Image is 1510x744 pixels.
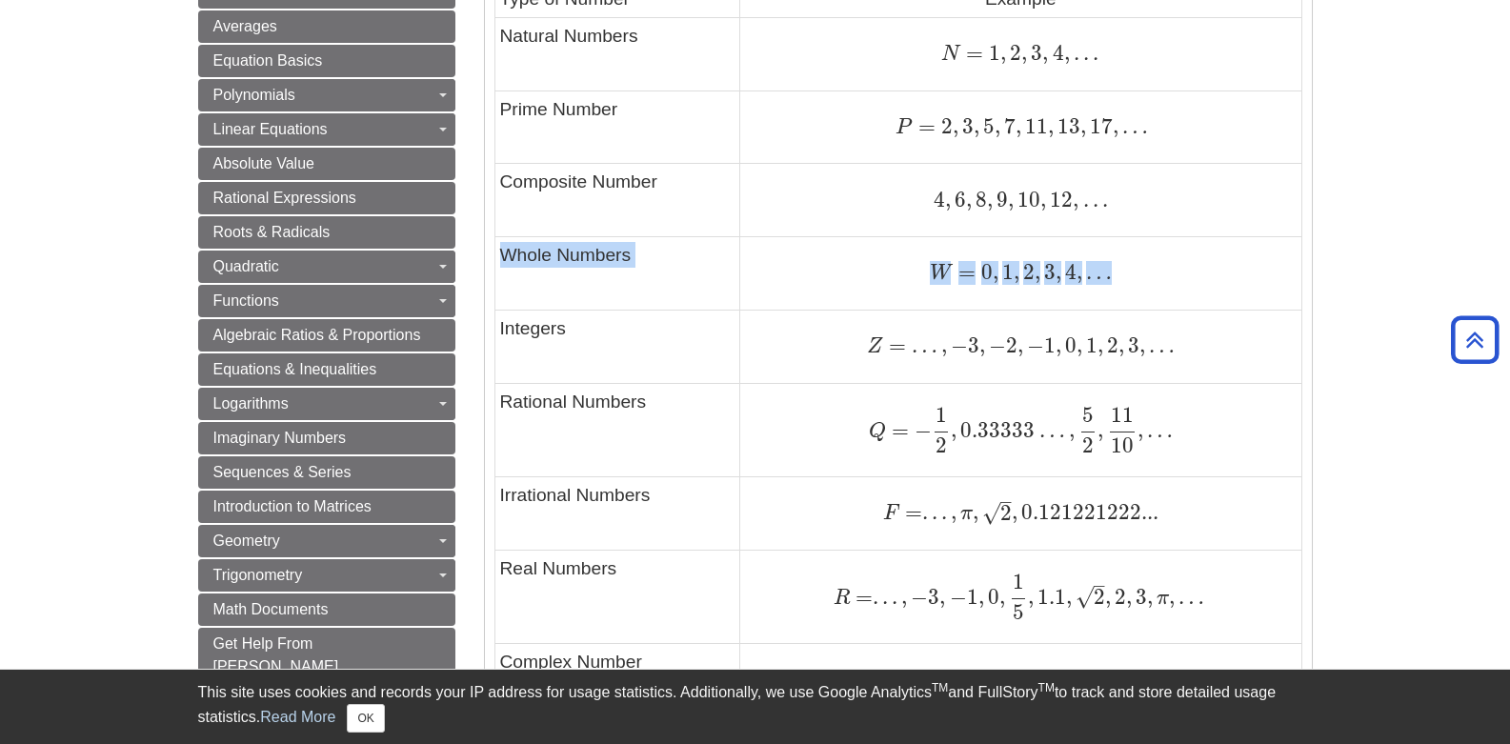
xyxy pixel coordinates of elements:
[982,500,1000,526] span: √
[198,388,455,420] a: Logarithms
[213,567,303,583] span: Trigonometry
[1042,40,1048,66] span: ,
[1000,500,1012,526] span: 2
[983,40,1000,66] span: 1
[1061,259,1077,285] span: 4
[979,113,995,139] span: 5
[213,601,329,617] span: Math Documents
[213,361,377,377] span: Equations & Inequalities
[937,332,947,358] span: ,
[993,187,1008,212] span: 9
[1097,417,1103,443] span: ,
[1027,40,1042,66] span: 3
[873,584,878,610] span: .
[213,121,328,137] span: Linear Equations
[1118,332,1124,358] span: ,
[897,584,907,610] span: ,
[198,79,455,111] a: Polynomials
[494,237,740,311] td: Whole Numbers
[951,417,956,443] span: ,
[896,117,913,138] span: P
[1145,332,1175,358] span: …
[934,187,945,212] span: 4
[1082,432,1094,458] span: 2
[1000,40,1006,66] span: ,
[947,332,968,358] span: −
[1082,332,1097,358] span: 1
[953,259,976,285] span: =
[906,332,937,358] span: …
[936,402,947,428] span: 1
[1073,187,1078,212] span: ,
[1175,584,1204,610] span: …
[1016,113,1021,139] span: ,
[1048,113,1054,139] span: ,
[494,90,740,164] td: Prime Number
[1098,187,1108,212] span: .
[213,190,356,206] span: Rational Expressions
[993,259,998,285] span: ,
[888,584,897,610] span: .
[1023,332,1044,358] span: −
[1082,402,1094,428] span: 5
[1089,40,1098,66] span: .
[198,559,455,592] a: Trigonometry
[956,417,1035,443] span: 0.33333
[984,584,999,610] span: 0
[941,44,960,65] span: N
[945,187,951,212] span: ,
[213,395,289,412] span: Logarithms
[913,113,936,139] span: =
[1111,402,1134,428] span: 11
[1076,584,1094,610] span: √
[1143,417,1173,443] span: …
[972,187,987,212] span: 8
[886,417,909,443] span: =
[1070,40,1079,66] span: .
[1064,40,1070,66] span: ,
[198,113,455,146] a: Linear Equations
[1111,432,1134,458] span: 10
[494,17,740,90] td: Natural Numbers
[973,499,978,525] span: ,
[1077,259,1082,285] span: ,
[213,635,339,674] span: Get Help From [PERSON_NAME]
[1000,489,1012,514] span: –
[198,628,455,683] a: Get Help From [PERSON_NAME]
[198,456,455,489] a: Sequences & Series
[1094,584,1105,610] span: 2
[1038,681,1055,694] sup: TM
[1065,417,1075,443] span: ,
[1139,332,1145,358] span: ,
[1013,599,1024,625] span: 5
[1006,40,1021,66] span: 2
[198,182,455,214] a: Rational Expressions
[928,499,937,525] span: .
[936,432,947,458] span: 2
[213,224,331,240] span: Roots & Radicals
[936,113,953,139] span: 2
[198,491,455,523] a: Introduction to Matrices
[1019,259,1035,285] span: 2
[1056,259,1061,285] span: ,
[1056,332,1061,358] span: ,
[1012,499,1017,525] span: ,
[1079,40,1089,66] span: .
[213,327,421,343] span: Algebraic Ratios & Proportions
[213,18,277,34] span: Averages
[494,477,740,551] td: Irrational Numbers
[1086,113,1113,139] span: 17
[899,499,922,525] span: =
[213,87,295,103] span: Polynomials
[939,584,945,610] span: ,
[883,503,899,524] span: F
[956,503,973,524] span: π
[1097,332,1103,358] span: ,
[878,584,888,610] span: .
[869,421,886,442] span: Q
[930,263,953,284] span: W
[213,430,347,446] span: Imaginary Numbers
[198,593,455,626] a: Math Documents
[1147,584,1153,610] span: ,
[198,216,455,249] a: Roots & Radicals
